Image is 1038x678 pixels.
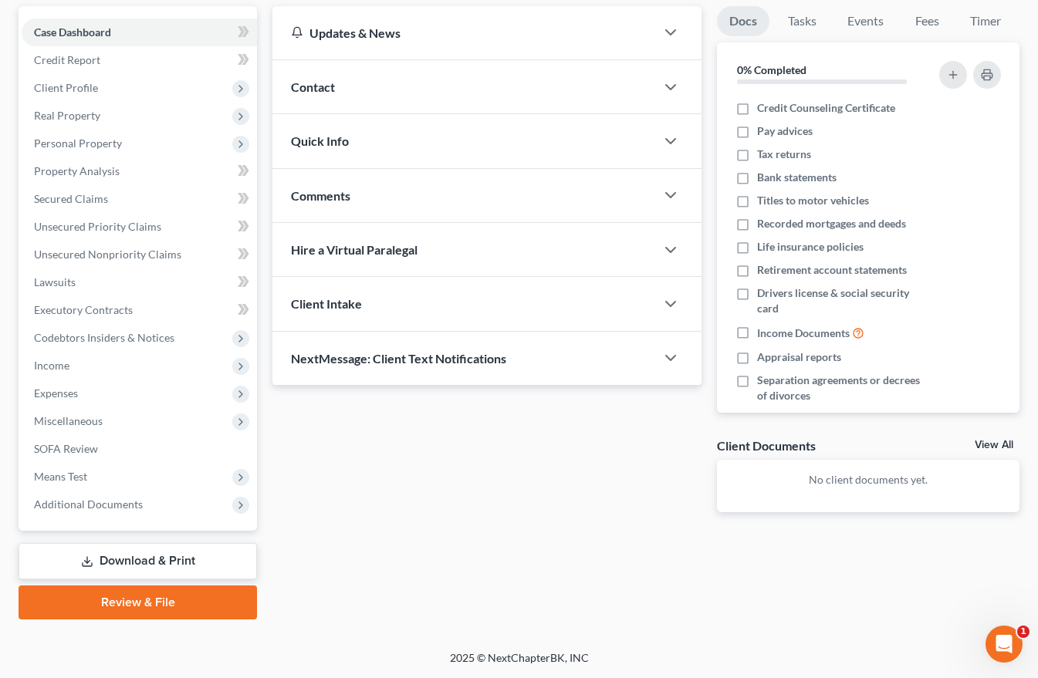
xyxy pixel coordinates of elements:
span: Miscellaneous [34,414,103,427]
a: Download & Print [19,543,257,579]
a: Docs [717,6,769,36]
span: 1 [1017,626,1030,638]
span: Tax returns [757,147,811,162]
span: SOFA Review [34,442,98,455]
span: Bank statements [757,170,837,185]
span: Credit Report [34,53,100,66]
span: Appraisal reports [757,349,841,365]
a: Timer [958,6,1013,36]
span: Retirement account statements [757,262,907,278]
a: Property Analysis [22,157,257,185]
div: 2025 © NextChapterBK, INC [79,650,959,678]
a: View All [975,440,1013,450]
iframe: Intercom live chat [986,626,1023,663]
span: Real Property [34,109,100,122]
span: Credit Counseling Certificate [757,100,895,116]
span: Pay advices [757,123,813,139]
span: Client Intake [291,296,362,311]
span: Personal Property [34,137,122,150]
span: Drivers license & social security card [757,285,931,316]
a: Credit Report [22,46,257,74]
span: Income [34,359,69,372]
a: SOFA Review [22,435,257,463]
span: Recorded mortgages and deeds [757,216,906,231]
span: Separation agreements or decrees of divorces [757,373,931,403]
a: Tasks [776,6,829,36]
a: Secured Claims [22,185,257,213]
span: Titles to motor vehicles [757,193,869,208]
a: Executory Contracts [22,296,257,324]
a: Review & File [19,585,257,619]
span: Codebtors Insiders & Notices [34,331,174,344]
span: Comments [291,188,350,203]
a: Events [835,6,896,36]
span: NextMessage: Client Text Notifications [291,351,506,366]
div: Updates & News [291,25,637,41]
span: Expenses [34,386,78,400]
span: Property Analysis [34,164,120,177]
span: Unsecured Nonpriority Claims [34,248,181,261]
span: Income Documents [757,326,850,341]
span: Case Dashboard [34,25,111,39]
span: Hire a Virtual Paralegal [291,242,418,257]
span: Quick Info [291,133,349,148]
span: Secured Claims [34,192,108,205]
span: Unsecured Priority Claims [34,220,161,233]
span: Additional Documents [34,498,143,511]
strong: 0% Completed [737,63,806,76]
span: Life insurance policies [757,239,864,255]
span: Means Test [34,470,87,483]
div: Client Documents [717,437,816,454]
p: No client documents yet. [729,472,1007,487]
span: Contact [291,79,335,94]
a: Fees [902,6,952,36]
a: Unsecured Priority Claims [22,213,257,241]
span: Client Profile [34,81,98,94]
span: Executory Contracts [34,303,133,316]
a: Case Dashboard [22,19,257,46]
span: Lawsuits [34,275,76,288]
a: Lawsuits [22,268,257,296]
a: Unsecured Nonpriority Claims [22,241,257,268]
